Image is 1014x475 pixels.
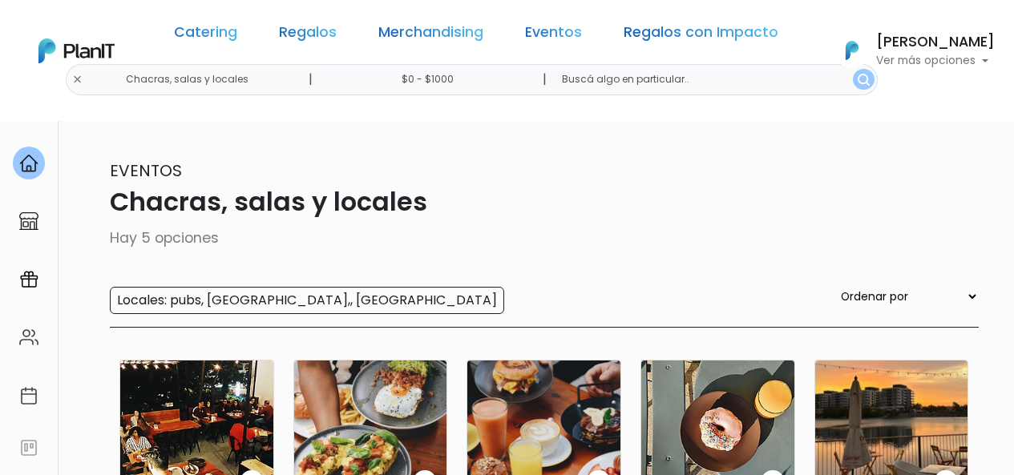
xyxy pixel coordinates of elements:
p: Hay 5 opciones [36,227,979,248]
img: home-e721727adea9d79c4d83392d1f703f7f8bce08238fde08b1acbfd93340b81755.svg [19,154,38,173]
a: Eventos [525,26,582,45]
img: marketplace-4ceaa7011d94191e9ded77b95e3339b90024bf715f7c57f8cf31f2d8c509eaba.svg [19,211,38,231]
input: Buscá algo en particular.. [549,64,877,95]
p: Ver más opciones [876,55,995,66]
a: Regalos [279,26,337,45]
a: Regalos con Impacto [624,26,778,45]
button: PlanIt Logo [PERSON_NAME] Ver más opciones [825,30,995,71]
input: Locales: pubs, [GEOGRAPHIC_DATA],, [GEOGRAPHIC_DATA] [110,287,504,314]
p: | [543,70,547,89]
h6: [PERSON_NAME] [876,35,995,50]
img: PlanIt Logo [834,33,870,68]
img: feedback-78b5a0c8f98aac82b08bfc38622c3050aee476f2c9584af64705fc4e61158814.svg [19,438,38,457]
p: Eventos [36,159,979,183]
img: campaigns-02234683943229c281be62815700db0a1741e53638e28bf9629b52c665b00959.svg [19,270,38,289]
p: | [309,70,313,89]
img: PlanIt Logo [38,38,115,63]
img: people-662611757002400ad9ed0e3c099ab2801c6687ba6c219adb57efc949bc21e19d.svg [19,328,38,347]
img: search_button-432b6d5273f82d61273b3651a40e1bd1b912527efae98b1b7a1b2c0702e16a8d.svg [858,74,870,86]
img: close-6986928ebcb1d6c9903e3b54e860dbc4d054630f23adef3a32610726dff6a82b.svg [72,74,83,85]
p: Chacras, salas y locales [36,183,979,221]
a: Catering [174,26,237,45]
img: calendar-87d922413cdce8b2cf7b7f5f62616a5cf9e4887200fb71536465627b3292af00.svg [19,386,38,405]
a: Merchandising [378,26,483,45]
